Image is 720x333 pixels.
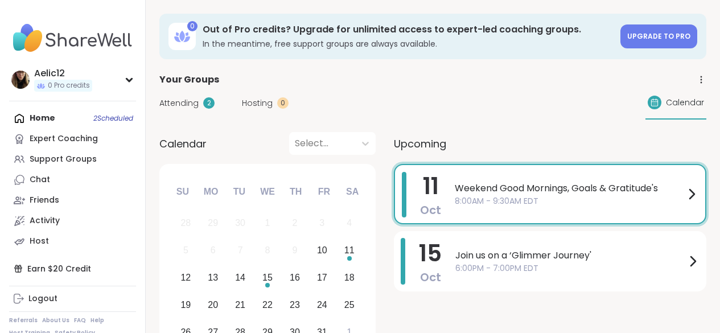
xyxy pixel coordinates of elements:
div: Activity [30,215,60,227]
a: FAQ [74,316,86,324]
span: 6:00PM - 7:00PM EDT [455,262,686,274]
div: 0 [277,97,289,109]
span: Weekend Good Mornings, Goals & Gratitude's [455,182,685,195]
div: 29 [208,215,218,231]
div: Not available Monday, September 29th, 2025 [201,211,225,236]
div: 14 [235,270,245,285]
div: Support Groups [30,154,97,165]
div: Choose Wednesday, October 22nd, 2025 [256,293,280,317]
span: Your Groups [159,73,219,87]
img: Aelic12 [11,71,30,89]
div: Friends [30,195,59,206]
div: Not available Sunday, October 5th, 2025 [174,239,198,263]
h3: Out of Pro credits? Upgrade for unlimited access to expert-led coaching groups. [203,23,614,36]
div: 10 [317,242,327,258]
a: Upgrade to Pro [620,24,697,48]
div: Choose Saturday, October 11th, 2025 [337,239,361,263]
img: ShareWell Nav Logo [9,18,136,58]
div: 17 [317,270,327,285]
a: Referrals [9,316,38,324]
div: 6 [211,242,216,258]
a: Chat [9,170,136,190]
div: 2 [292,215,297,231]
div: Not available Saturday, October 4th, 2025 [337,211,361,236]
span: Attending [159,97,199,109]
div: Chat [30,174,50,186]
div: Expert Coaching [30,133,98,145]
div: 20 [208,297,218,313]
div: Not available Monday, October 6th, 2025 [201,239,225,263]
span: Oct [420,269,441,285]
div: 18 [344,270,355,285]
div: 30 [235,215,245,231]
div: Tu [227,179,252,204]
div: 3 [319,215,324,231]
div: Not available Tuesday, September 30th, 2025 [228,211,253,236]
a: Activity [9,211,136,231]
a: Logout [9,289,136,309]
a: Help [90,316,104,324]
div: Not available Thursday, October 2nd, 2025 [283,211,307,236]
div: 5 [183,242,188,258]
div: 19 [180,297,191,313]
div: Not available Friday, October 3rd, 2025 [310,211,334,236]
div: Choose Sunday, October 12th, 2025 [174,266,198,290]
div: 9 [292,242,297,258]
div: Choose Friday, October 17th, 2025 [310,266,334,290]
a: Host [9,231,136,252]
span: Upcoming [394,136,446,151]
div: 21 [235,297,245,313]
span: Calendar [666,97,704,109]
div: 25 [344,297,355,313]
div: Host [30,236,49,247]
a: Friends [9,190,136,211]
div: Not available Thursday, October 9th, 2025 [283,239,307,263]
div: Choose Monday, October 20th, 2025 [201,293,225,317]
div: 0 [187,21,198,31]
div: 24 [317,297,327,313]
div: Choose Wednesday, October 15th, 2025 [256,266,280,290]
div: Choose Tuesday, October 21st, 2025 [228,293,253,317]
div: 12 [180,270,191,285]
div: 22 [262,297,273,313]
div: 11 [344,242,355,258]
a: Support Groups [9,149,136,170]
div: Earn $20 Credit [9,258,136,279]
div: Su [170,179,195,204]
div: 23 [290,297,300,313]
div: Not available Wednesday, October 8th, 2025 [256,239,280,263]
div: Choose Saturday, October 25th, 2025 [337,293,361,317]
div: 28 [180,215,191,231]
div: 4 [347,215,352,231]
div: Choose Tuesday, October 14th, 2025 [228,266,253,290]
span: 15 [419,237,442,269]
div: Th [283,179,308,204]
div: Not available Sunday, September 28th, 2025 [174,211,198,236]
div: Logout [28,293,57,305]
div: 8 [265,242,270,258]
div: 2 [203,97,215,109]
span: 8:00AM - 9:30AM EDT [455,195,685,207]
div: Not available Wednesday, October 1st, 2025 [256,211,280,236]
div: Choose Saturday, October 18th, 2025 [337,266,361,290]
div: Choose Thursday, October 23rd, 2025 [283,293,307,317]
div: 16 [290,270,300,285]
div: 1 [265,215,270,231]
span: Join us on a ‘Glimmer Journey' [455,249,686,262]
div: Choose Friday, October 10th, 2025 [310,239,334,263]
div: Choose Thursday, October 16th, 2025 [283,266,307,290]
div: Choose Monday, October 13th, 2025 [201,266,225,290]
span: 0 Pro credits [48,81,90,91]
div: Not available Tuesday, October 7th, 2025 [228,239,253,263]
span: 11 [423,170,439,202]
span: Calendar [159,136,207,151]
div: Choose Friday, October 24th, 2025 [310,293,334,317]
div: Mo [198,179,223,204]
div: Sa [340,179,365,204]
div: 13 [208,270,218,285]
div: We [255,179,280,204]
div: Choose Sunday, October 19th, 2025 [174,293,198,317]
a: About Us [42,316,69,324]
div: Fr [311,179,336,204]
span: Upgrade to Pro [627,31,690,41]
